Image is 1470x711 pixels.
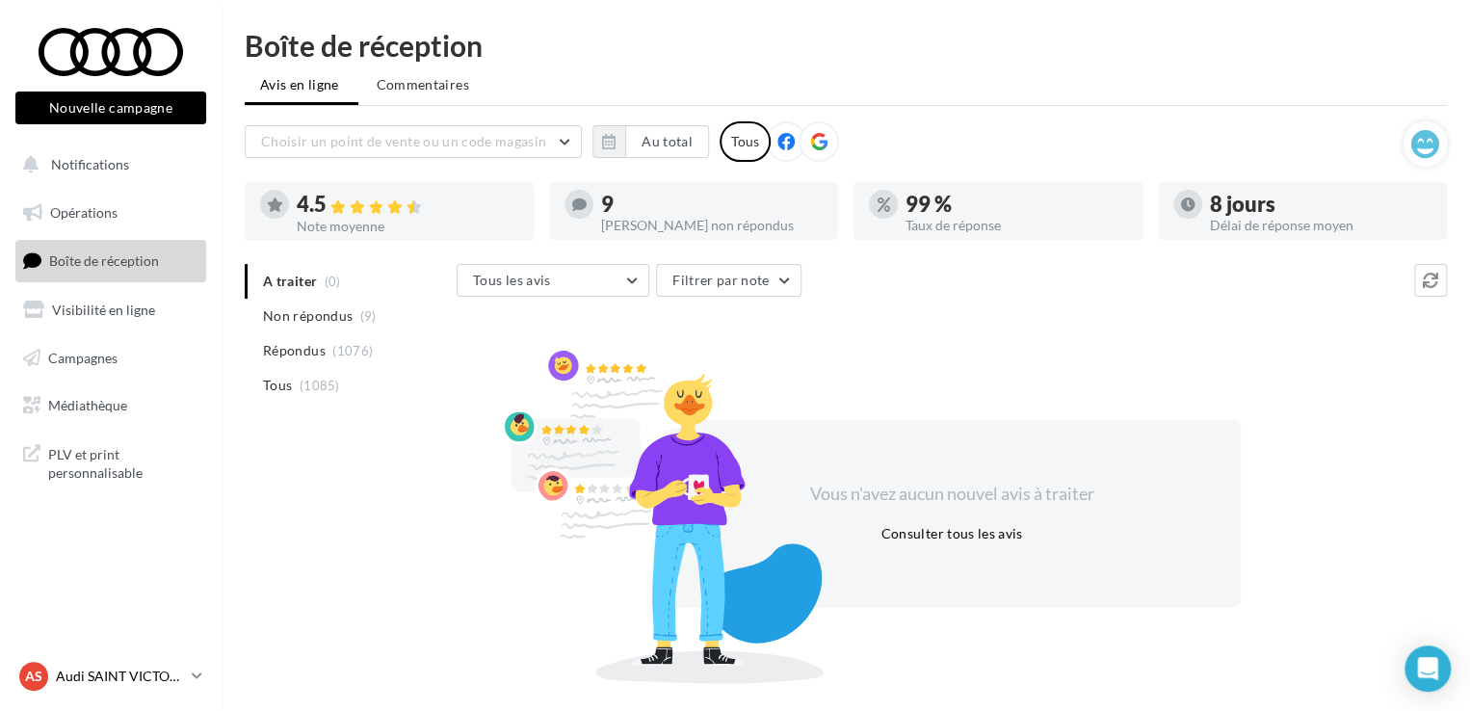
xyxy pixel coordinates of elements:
[245,125,582,158] button: Choisir un point de vente ou un code magasin
[906,219,1127,232] div: Taux de réponse
[592,125,709,158] button: Au total
[300,378,340,393] span: (1085)
[1404,645,1451,692] div: Open Intercom Messenger
[12,145,202,185] button: Notifications
[12,290,210,330] a: Visibilité en ligne
[377,76,469,92] span: Commentaires
[56,667,184,686] p: Audi SAINT VICTORET
[263,341,326,360] span: Répondus
[12,240,210,281] a: Boîte de réception
[601,219,823,232] div: [PERSON_NAME] non répondus
[50,204,118,221] span: Opérations
[656,264,801,297] button: Filtrer par note
[906,194,1127,215] div: 99 %
[52,302,155,318] span: Visibilité en ligne
[1210,194,1431,215] div: 8 jours
[49,252,159,269] span: Boîte de réception
[15,658,206,695] a: AS Audi SAINT VICTORET
[873,522,1030,545] button: Consulter tous les avis
[297,220,518,233] div: Note moyenne
[12,193,210,233] a: Opérations
[720,121,771,162] div: Tous
[263,376,292,395] span: Tous
[601,194,823,215] div: 9
[457,264,649,297] button: Tous les avis
[12,434,210,490] a: PLV et print personnalisable
[625,125,709,158] button: Au total
[48,397,127,413] span: Médiathèque
[15,92,206,124] button: Nouvelle campagne
[263,306,353,326] span: Non répondus
[786,482,1117,507] div: Vous n'avez aucun nouvel avis à traiter
[360,308,377,324] span: (9)
[48,441,198,483] span: PLV et print personnalisable
[48,349,118,365] span: Campagnes
[1210,219,1431,232] div: Délai de réponse moyen
[25,667,42,686] span: AS
[473,272,551,288] span: Tous les avis
[51,156,129,172] span: Notifications
[12,385,210,426] a: Médiathèque
[297,194,518,216] div: 4.5
[12,338,210,379] a: Campagnes
[261,133,546,149] span: Choisir un point de vente ou un code magasin
[245,31,1447,60] div: Boîte de réception
[332,343,373,358] span: (1076)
